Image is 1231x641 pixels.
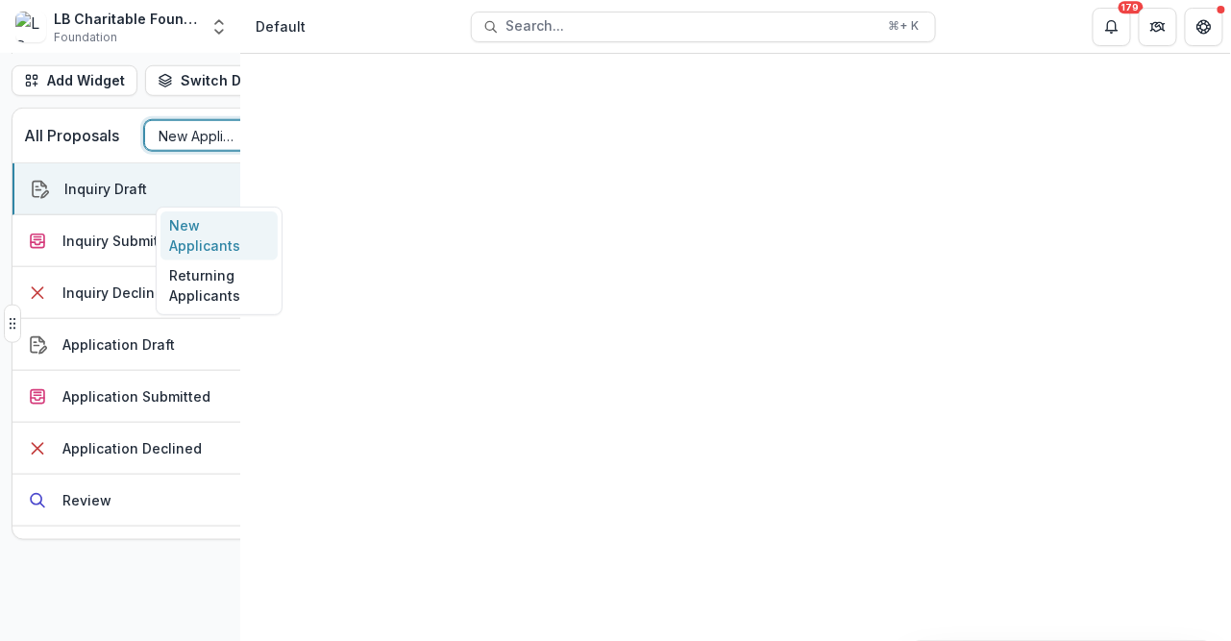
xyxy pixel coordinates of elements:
button: Review22 [12,475,300,527]
nav: breadcrumb [248,12,313,40]
div: 179 [1119,1,1144,14]
div: Inquiry Declined [62,283,172,303]
button: Get Help [1185,8,1223,46]
button: Drag [4,305,21,343]
div: ⌘ + K [885,15,923,37]
button: Switch Dashboard [145,65,319,96]
p: All Proposals [24,124,119,147]
div: Application Submitted [62,386,210,407]
button: Open entity switcher [206,8,233,46]
button: Application Submitted7 [12,371,300,423]
button: Application Draft21 [12,319,300,371]
div: Application Declined [62,438,202,458]
button: Notifications [1093,8,1131,46]
button: Inquiry Declined7 [12,267,300,319]
div: Default [256,16,306,37]
div: Inquiry Submitted [62,231,181,251]
button: Search... [471,12,936,42]
button: Inquiry Submitted13 [12,215,300,267]
span: Search... [506,18,877,35]
div: LB Charitable Foundation [54,9,198,29]
button: Partners [1139,8,1177,46]
div: Review [62,490,111,510]
button: Add Widget [12,65,137,96]
span: Foundation [54,29,117,46]
div: Returning Applicants [160,260,278,310]
div: New Applicants [160,211,278,261]
div: Application Draft [62,334,175,355]
img: LB Charitable Foundation [15,12,46,42]
button: Application Declined2 [12,423,300,475]
button: Inquiry Draft38 [12,163,300,215]
div: Inquiry Draft [64,179,147,199]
